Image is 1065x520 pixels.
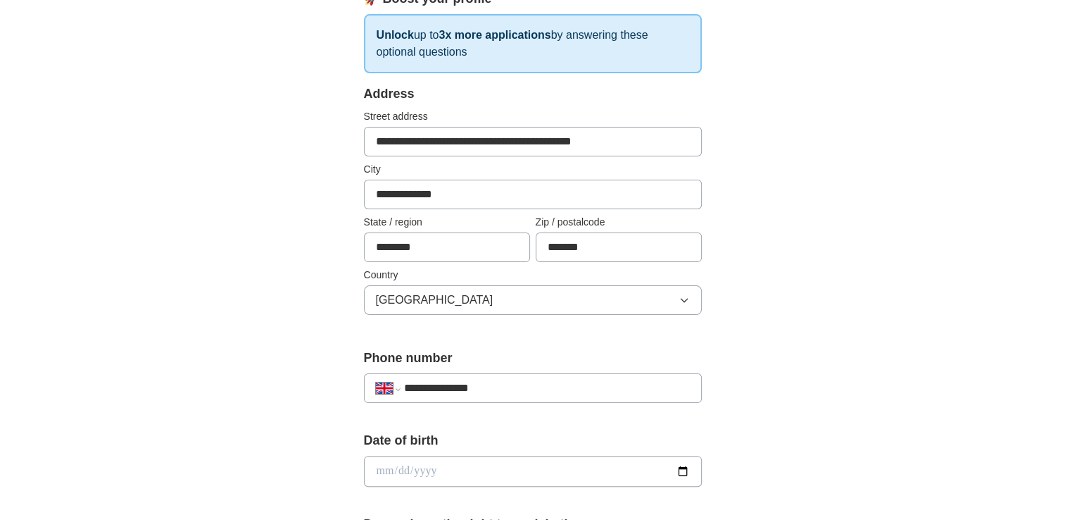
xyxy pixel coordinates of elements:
[364,14,702,73] p: up to by answering these optional questions
[364,215,530,230] label: State / region
[377,29,414,41] strong: Unlock
[364,109,702,124] label: Street address
[364,285,702,315] button: [GEOGRAPHIC_DATA]
[364,85,702,104] div: Address
[376,292,493,309] span: [GEOGRAPHIC_DATA]
[439,29,550,41] strong: 3x more applications
[364,349,702,368] label: Phone number
[364,431,702,450] label: Date of birth
[536,215,702,230] label: Zip / postalcode
[364,162,702,177] label: City
[364,268,702,283] label: Country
